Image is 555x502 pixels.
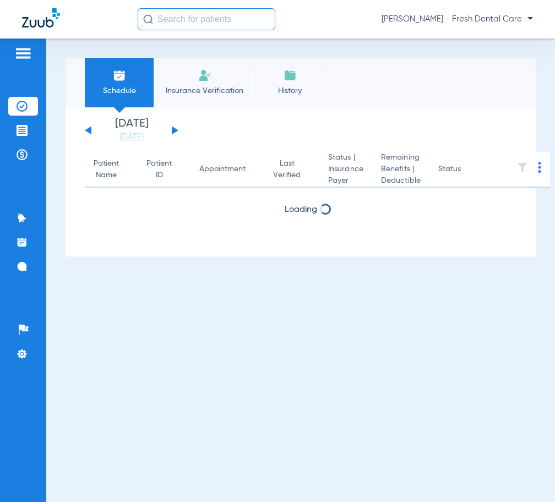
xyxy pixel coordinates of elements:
[138,8,275,30] input: Search for patients
[162,85,247,96] span: Insurance Verification
[146,158,172,181] div: Patient ID
[94,158,119,181] div: Patient Name
[372,152,429,188] th: Remaining Benefits |
[99,118,165,143] li: [DATE]
[500,449,555,502] iframe: Chat Widget
[381,175,421,187] span: Deductible
[113,69,126,82] img: Schedule
[517,162,528,173] img: filter.svg
[94,158,129,181] div: Patient Name
[273,158,301,181] div: Last Verified
[284,69,297,82] img: History
[146,158,182,181] div: Patient ID
[198,69,211,82] img: Manual Insurance Verification
[99,132,165,143] a: [DATE]
[22,8,60,28] img: Zuub Logo
[319,152,372,188] th: Status |
[93,85,145,96] span: Schedule
[382,14,533,25] span: [PERSON_NAME] - Fresh Dental Care
[538,162,541,173] img: group-dot-blue.svg
[328,163,363,187] span: Insurance Payer
[143,14,153,24] img: Search Icon
[14,47,32,60] img: hamburger-icon
[429,152,504,188] th: Status
[273,158,311,181] div: Last Verified
[199,163,255,175] div: Appointment
[199,163,246,175] div: Appointment
[264,85,316,96] span: History
[285,205,317,214] span: Loading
